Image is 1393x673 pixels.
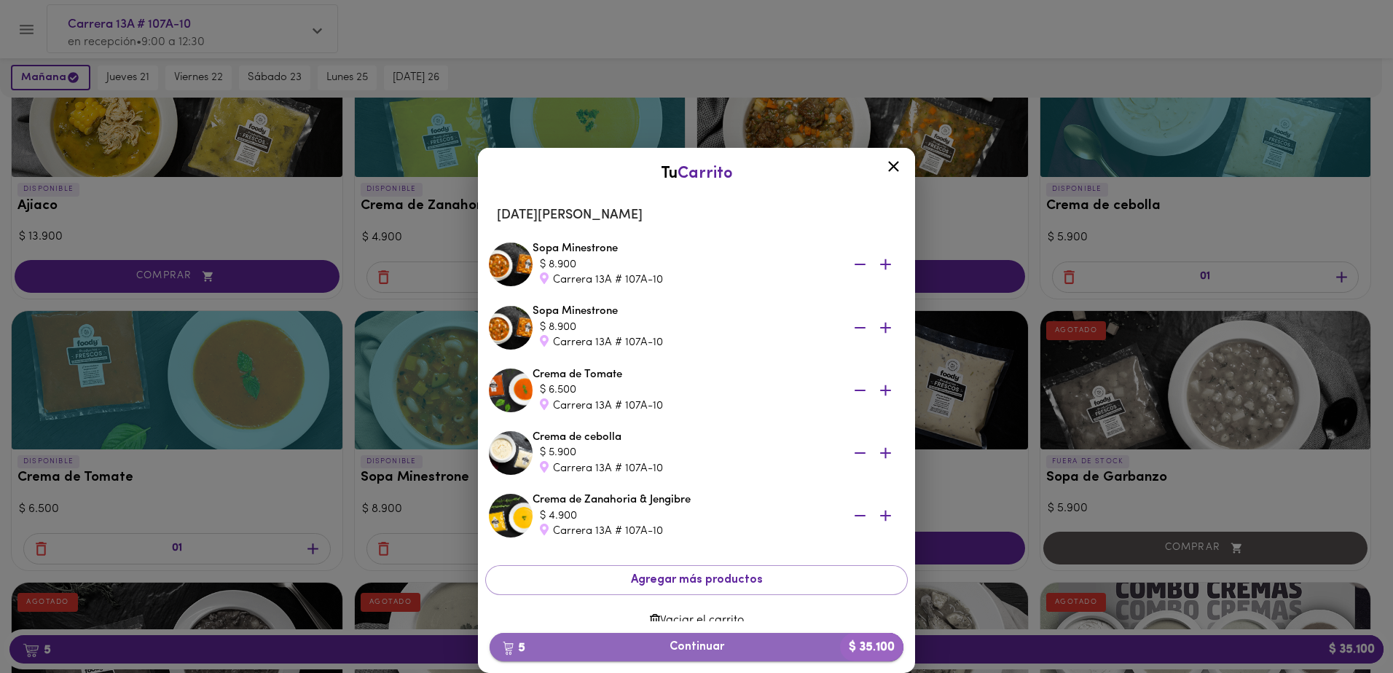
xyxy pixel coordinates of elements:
span: Agregar más productos [498,573,895,587]
div: $ 8.900 [540,257,831,272]
button: Agregar más productos [485,565,908,595]
span: Carrito [678,165,733,182]
img: Crema de cebolla [489,431,533,475]
div: $ 4.900 [540,508,831,524]
div: $ 8.900 [540,320,831,335]
img: Sopa Minestrone [489,306,533,350]
div: Carrera 13A # 107A-10 [540,398,831,414]
button: 5Continuar$ 35.100 [490,633,903,661]
div: Sopa Minestrone [533,241,904,288]
div: Crema de Zanahoria & Jengibre [533,492,904,539]
div: Carrera 13A # 107A-10 [540,461,831,476]
iframe: Messagebird Livechat Widget [1308,589,1378,658]
b: $ 35.100 [840,633,903,661]
div: Carrera 13A # 107A-10 [540,524,831,539]
span: Continuar [501,640,892,654]
div: Sopa Minestrone [533,304,904,350]
li: [DATE][PERSON_NAME] [485,198,908,233]
div: Carrera 13A # 107A-10 [540,335,831,350]
img: Sopa Minestrone [489,243,533,286]
div: $ 5.900 [540,445,831,460]
button: Vaciar el carrito [485,607,908,635]
div: Crema de cebolla [533,430,904,476]
span: Vaciar el carrito [497,614,896,628]
img: cart.png [503,641,514,656]
div: Crema de Tomate [533,367,904,414]
img: Crema de Tomate [489,369,533,412]
div: $ 6.500 [540,382,831,398]
div: Tu [493,162,900,185]
img: Crema de Zanahoria & Jengibre [489,494,533,538]
b: 5 [494,638,534,657]
div: Carrera 13A # 107A-10 [540,272,831,288]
